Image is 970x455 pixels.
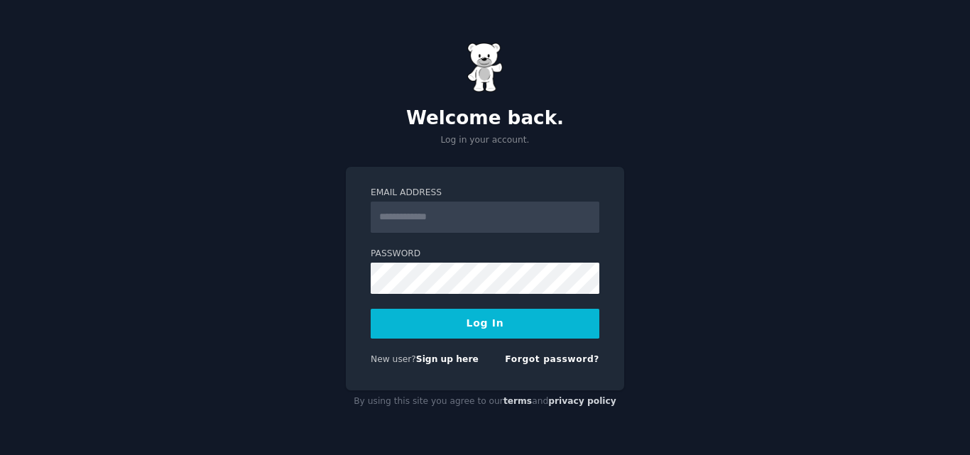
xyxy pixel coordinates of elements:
a: terms [503,396,532,406]
label: Password [371,248,599,261]
a: Forgot password? [505,354,599,364]
div: By using this site you agree to our and [346,390,624,413]
a: Sign up here [416,354,479,364]
p: Log in your account. [346,134,624,147]
label: Email Address [371,187,599,199]
span: New user? [371,354,416,364]
img: Gummy Bear [467,43,503,92]
button: Log In [371,309,599,339]
a: privacy policy [548,396,616,406]
h2: Welcome back. [346,107,624,130]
